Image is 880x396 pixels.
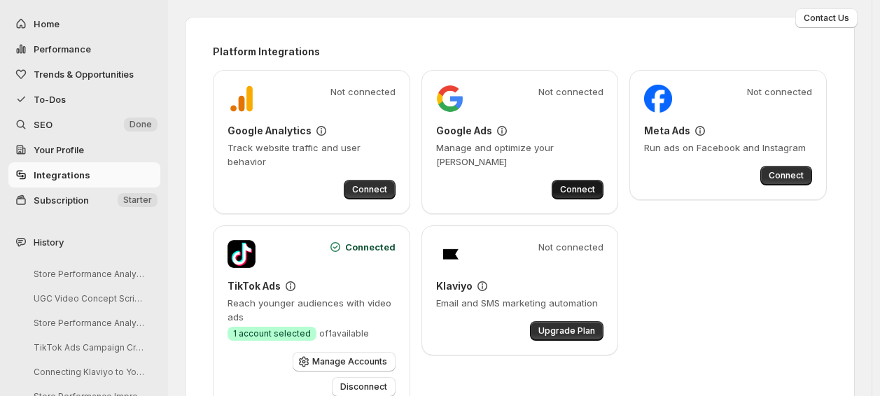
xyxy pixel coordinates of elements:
[34,94,66,105] span: To-Dos
[436,279,473,293] h3: Klaviyo
[228,296,396,324] p: Reach younger audiences with video ads
[228,240,256,268] img: TikTok Ads logo
[8,162,160,188] a: Integrations
[552,180,603,199] button: Connect
[8,11,160,36] button: Home
[436,85,464,113] img: Google Ads logo
[436,141,604,169] p: Manage and optimize your [PERSON_NAME]
[34,69,134,80] span: Trends & Opportunities
[22,263,155,285] button: Store Performance Analysis and Suggestions
[130,119,152,130] span: Done
[644,141,812,155] p: Run ads on Facebook and Instagram
[538,240,603,254] span: Not connected
[760,166,812,185] button: Connect
[213,45,827,59] h2: Platform Integrations
[436,240,464,268] img: Klaviyo logo
[769,170,804,181] span: Connect
[538,85,603,99] span: Not connected
[345,240,396,254] span: Connected
[530,321,603,341] div: Upgrade plan to enable Klaviyo integration
[22,337,155,358] button: TikTok Ads Campaign Creation Guide
[795,8,858,28] button: Contact Us
[8,188,160,213] button: Subscription
[34,144,84,155] span: Your Profile
[228,141,396,169] p: Track website traffic and user behavior
[436,124,492,138] h3: Google Ads
[8,87,160,112] button: To-Dos
[34,235,64,249] span: History
[34,43,91,55] span: Performance
[8,36,160,62] button: Performance
[228,85,256,113] img: Google Analytics logo
[804,13,849,24] span: Contact Us
[530,321,603,341] a: Upgrade Plan
[319,328,369,339] span: of 1 available
[8,112,160,137] a: SEO
[34,169,90,181] span: Integrations
[352,184,387,195] span: Connect
[644,124,690,138] h3: Meta Ads
[228,124,312,138] h3: Google Analytics
[123,195,152,206] span: Starter
[538,325,595,337] span: Upgrade Plan
[747,85,812,99] span: Not connected
[312,356,387,367] span: Manage Accounts
[560,184,595,195] span: Connect
[330,85,396,99] span: Not connected
[340,381,387,393] span: Disconnect
[644,85,672,113] img: Meta Ads logo
[34,18,60,29] span: Home
[344,180,396,199] button: Connect
[34,119,53,130] span: SEO
[8,62,160,87] button: Trends & Opportunities
[8,137,160,162] a: Your Profile
[436,296,604,310] p: Email and SMS marketing automation
[293,352,396,372] button: Manage Accounts
[22,312,155,334] button: Store Performance Analysis and Suggestions
[34,195,89,206] span: Subscription
[228,279,281,293] h3: TikTok Ads
[22,288,155,309] button: UGC Video Concept Script Development
[233,328,311,339] span: 1 account selected
[22,361,155,383] button: Connecting Klaviyo to Your Store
